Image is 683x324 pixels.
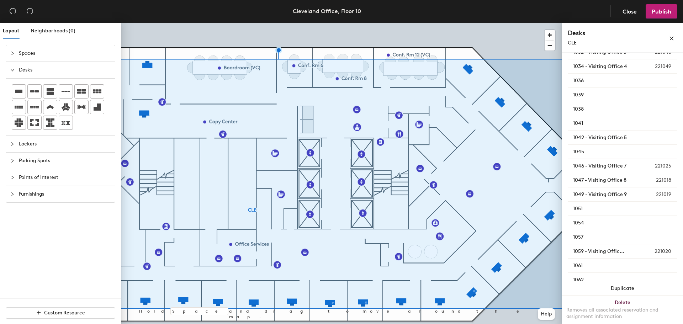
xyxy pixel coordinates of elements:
[669,36,674,41] span: close
[639,176,676,184] span: 221018
[19,153,111,169] span: Parking Spots
[19,62,111,78] span: Desks
[637,248,676,255] span: 221020
[570,204,676,214] input: Unnamed desk
[10,175,15,180] span: collapsed
[638,63,676,70] span: 221049
[570,133,676,143] input: Unnamed desk
[19,136,111,152] span: Lockers
[10,192,15,196] span: collapsed
[570,76,676,86] input: Unnamed desk
[570,218,676,228] input: Unnamed desk
[3,28,19,34] span: Layout
[570,90,676,100] input: Unnamed desk
[9,7,16,15] span: undo
[19,169,111,186] span: Points of Interest
[570,62,638,71] input: Unnamed desk
[19,45,111,62] span: Spaces
[568,40,577,46] span: CLE
[616,4,643,18] button: Close
[44,310,85,316] span: Custom Resource
[570,147,676,157] input: Unnamed desk
[293,7,361,16] div: Cleveland Office, Floor 10
[646,4,677,18] button: Publish
[6,4,20,18] button: Undo (⌘ + Z)
[23,4,37,18] button: Redo (⌘ + ⇧ + Z)
[570,104,676,114] input: Unnamed desk
[538,308,555,320] button: Help
[638,162,676,170] span: 221025
[639,191,676,198] span: 221019
[10,68,15,72] span: expanded
[566,307,679,320] div: Removes all associated reservation and assignment information
[652,8,671,15] span: Publish
[19,186,111,202] span: Furnishings
[10,51,15,55] span: collapsed
[623,8,637,15] span: Close
[570,232,676,242] input: Unnamed desk
[10,142,15,146] span: collapsed
[570,275,676,285] input: Unnamed desk
[562,281,683,296] button: Duplicate
[10,159,15,163] span: collapsed
[570,161,638,171] input: Unnamed desk
[6,307,115,319] button: Custom Resource
[570,118,676,128] input: Unnamed desk
[570,175,639,185] input: Unnamed desk
[31,28,75,34] span: Neighborhoods (0)
[568,28,646,38] h4: Desks
[570,261,676,271] input: Unnamed desk
[570,246,637,256] input: Unnamed desk
[570,190,639,200] input: Unnamed desk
